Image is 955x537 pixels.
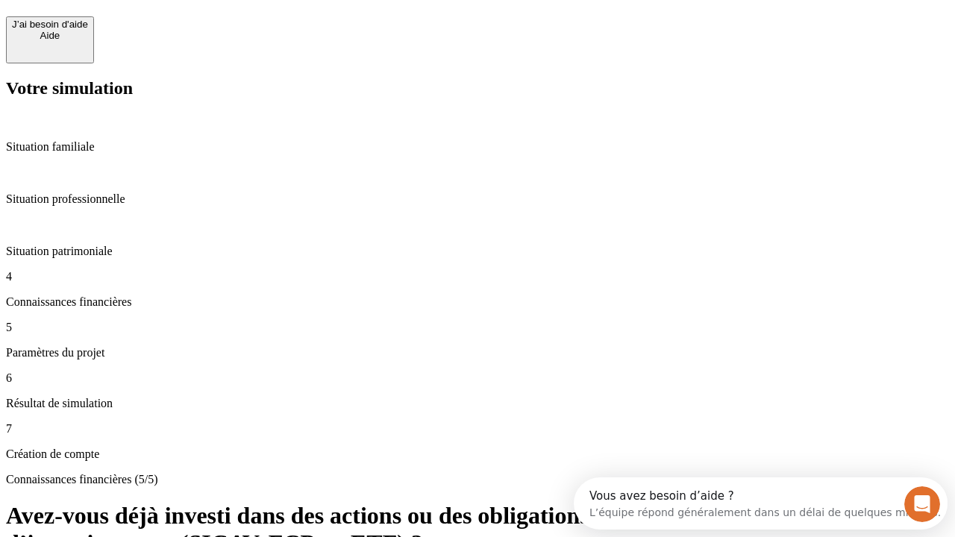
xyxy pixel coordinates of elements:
p: Situation professionnelle [6,192,949,206]
p: Situation patrimoniale [6,245,949,258]
p: Création de compte [6,447,949,461]
div: L’équipe répond généralement dans un délai de quelques minutes. [16,25,367,40]
p: 6 [6,371,949,385]
div: Ouvrir le Messenger Intercom [6,6,411,47]
p: Paramètres du projet [6,346,949,359]
div: Aide [12,30,88,41]
iframe: Intercom live chat discovery launcher [574,477,948,530]
p: Connaissances financières (5/5) [6,473,949,486]
p: 5 [6,321,949,334]
p: 7 [6,422,949,436]
p: Résultat de simulation [6,397,949,410]
p: 4 [6,270,949,283]
button: J’ai besoin d'aideAide [6,16,94,63]
h2: Votre simulation [6,78,949,98]
iframe: Intercom live chat [904,486,940,522]
div: J’ai besoin d'aide [12,19,88,30]
p: Situation familiale [6,140,949,154]
p: Connaissances financières [6,295,949,309]
div: Vous avez besoin d’aide ? [16,13,367,25]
